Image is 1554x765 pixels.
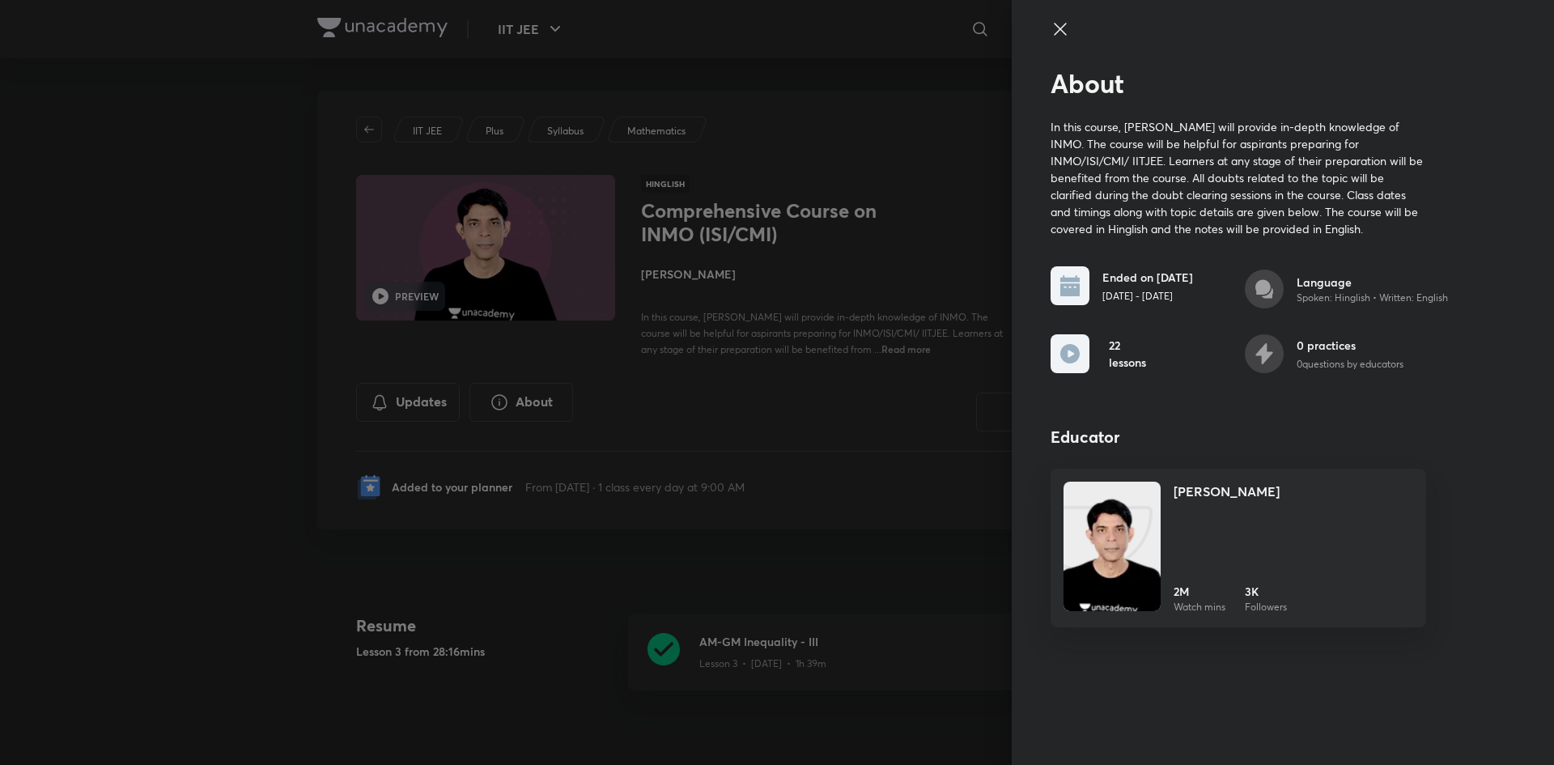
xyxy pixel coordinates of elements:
p: [DATE] - [DATE] [1102,289,1193,304]
p: In this course, [PERSON_NAME] will provide in-depth knowledge of INMO. The course will be helpful... [1051,118,1426,237]
h2: About [1051,68,1461,99]
h4: [PERSON_NAME] [1174,482,1280,501]
h6: 0 practices [1297,337,1403,354]
h6: 3K [1245,583,1287,600]
a: Unacademy[PERSON_NAME]2MWatch mins3KFollowers [1051,469,1426,627]
h6: 2M [1174,583,1225,600]
p: Spoken: Hinglish • Written: English [1297,291,1448,305]
h4: Educator [1051,425,1461,449]
h6: Language [1297,274,1448,291]
h6: 22 lessons [1109,337,1148,371]
h6: Ended on [DATE] [1102,269,1193,286]
p: Followers [1245,600,1287,614]
p: Watch mins [1174,600,1225,614]
p: 0 questions by educators [1297,357,1403,372]
img: Unacademy [1064,498,1161,627]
